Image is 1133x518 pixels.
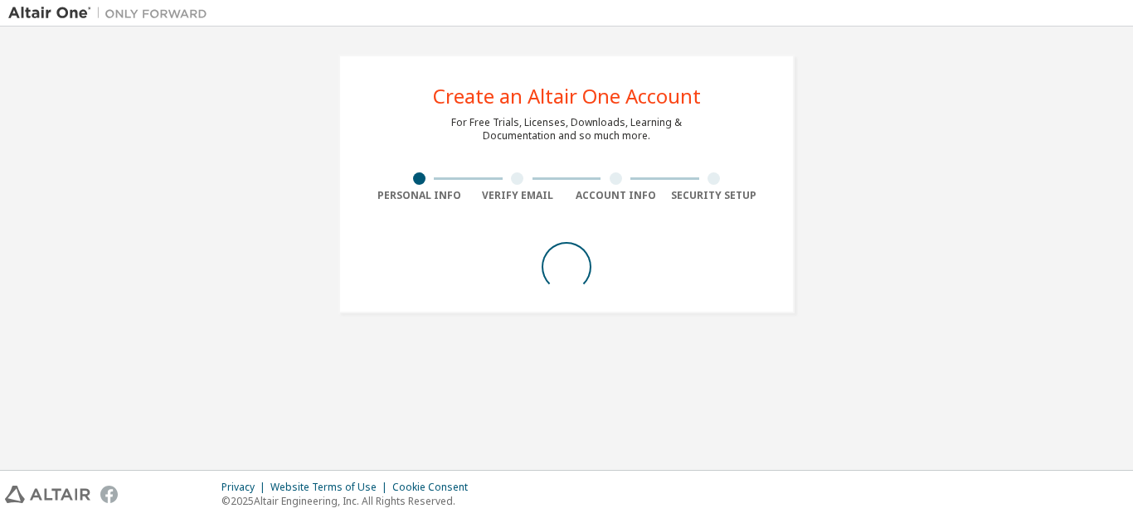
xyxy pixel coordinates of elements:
img: altair_logo.svg [5,486,90,503]
p: © 2025 Altair Engineering, Inc. All Rights Reserved. [221,494,478,508]
div: Privacy [221,481,270,494]
img: Altair One [8,5,216,22]
div: For Free Trials, Licenses, Downloads, Learning & Documentation and so much more. [451,116,682,143]
div: Verify Email [469,189,567,202]
div: Security Setup [665,189,764,202]
div: Personal Info [370,189,469,202]
div: Create an Altair One Account [433,86,701,106]
img: facebook.svg [100,486,118,503]
div: Cookie Consent [392,481,478,494]
div: Website Terms of Use [270,481,392,494]
div: Account Info [566,189,665,202]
